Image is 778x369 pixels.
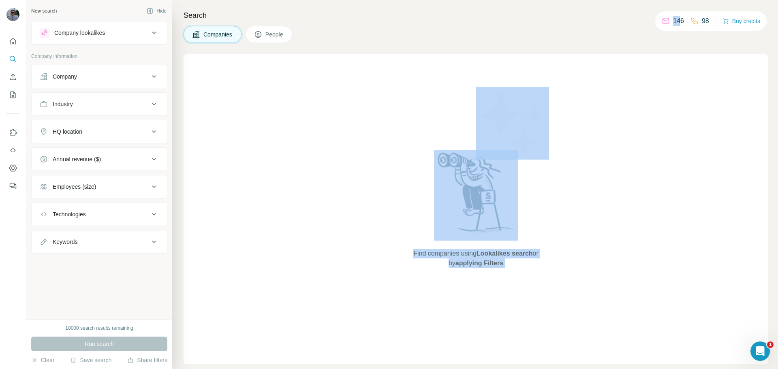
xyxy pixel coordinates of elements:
[53,155,101,163] div: Annual revenue ($)
[6,70,19,84] button: Enrich CSV
[127,356,167,364] button: Share filters
[65,324,133,332] div: 10000 search results remaining
[6,143,19,158] button: Use Surfe API
[476,87,549,160] img: Surfe Illustration - Stars
[53,128,82,136] div: HQ location
[70,356,111,364] button: Save search
[53,210,86,218] div: Technologies
[673,16,684,26] p: 146
[767,341,774,348] span: 1
[6,87,19,102] button: My lists
[455,260,503,267] span: applying Filters
[141,5,172,17] button: Hide
[411,249,541,268] span: Find companies using or by
[702,16,709,26] p: 98
[6,34,19,49] button: Quick start
[53,238,77,246] div: Keywords
[32,177,167,196] button: Employees (size)
[31,7,57,15] div: New search
[31,356,54,364] button: Clear
[32,122,167,141] button: HQ location
[6,125,19,140] button: Use Surfe on LinkedIn
[32,232,167,252] button: Keywords
[53,73,77,81] div: Company
[184,10,768,21] h4: Search
[203,30,233,38] span: Companies
[54,29,105,37] div: Company lookalikes
[750,341,770,361] iframe: Intercom live chat
[32,94,167,114] button: Industry
[434,150,518,241] img: Surfe Illustration - Woman searching with binoculars
[722,15,760,27] button: Buy credits
[53,183,96,191] div: Employees (size)
[477,250,533,257] span: Lookalikes search
[265,30,284,38] span: People
[32,205,167,224] button: Technologies
[31,53,167,60] p: Company information
[32,149,167,169] button: Annual revenue ($)
[6,179,19,193] button: Feedback
[6,8,19,21] img: Avatar
[6,52,19,66] button: Search
[32,67,167,86] button: Company
[6,161,19,175] button: Dashboard
[32,23,167,43] button: Company lookalikes
[53,100,73,108] div: Industry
